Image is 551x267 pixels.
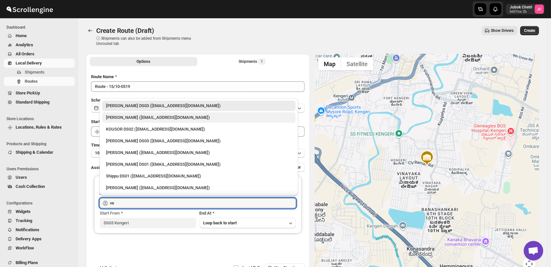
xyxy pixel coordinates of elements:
div: [PERSON_NAME] DS03 ([EMAIL_ADDRESS][DOMAIN_NAME]) [106,103,292,109]
div: End At [200,210,296,217]
p: b607ea-2b [510,10,532,14]
span: Products and Shipping [7,141,75,147]
button: Shipping & Calendar [4,148,75,157]
span: Billing Plans [16,260,38,265]
div: KOUSOR DS02 ([EMAIL_ADDRESS][DOMAIN_NAME]) [106,126,292,133]
text: JC [537,7,542,11]
button: Widgets [4,207,75,216]
li: Afrid Khan DS01 (xiyipoc303@certve.com) [99,158,298,170]
button: Show Drivers [482,26,518,35]
button: All Route Options [90,57,197,66]
button: Locations, Rules & Rates [4,123,75,132]
span: Store Locations [7,116,75,121]
input: Search assignee [110,198,296,208]
button: Loop back to start [200,218,296,228]
button: [DATE]|[DATE] [91,104,305,113]
span: WorkFlow [16,246,34,250]
div: All Route Options [86,68,310,263]
button: WorkFlow [4,244,75,253]
span: Shipments [25,70,45,75]
span: Configurations [7,201,75,206]
span: Analytics [16,42,33,47]
li: Veera Kesavan (xagos20938@boxmach.com) [99,111,298,123]
div: [PERSON_NAME] ([EMAIL_ADDRESS][DOMAIN_NAME]) [106,149,292,156]
span: Tracking [16,218,32,223]
button: Tracking [4,216,75,225]
button: Create [520,26,539,35]
button: Routes [86,26,95,35]
span: Widgets [16,209,31,214]
li: Shippu DS01 (lahaye5487@certve.com) [99,170,298,181]
span: Show Drivers [491,28,514,33]
img: ScrollEngine [5,1,54,17]
button: Delivery Apps [4,234,75,244]
span: Dashboard [7,25,75,30]
button: Analytics [4,40,75,49]
span: Loop back to start [203,220,237,225]
div: [PERSON_NAME] DS01 ([EMAIL_ADDRESS][DOMAIN_NAME]) [106,161,292,168]
button: Users [4,173,75,182]
li: Mohim uddin DS03 (veyanal843@bizmud.com) [99,134,298,146]
span: Route Name [91,74,114,79]
span: Jubok Chetri [535,5,544,14]
span: Local Delivery [16,61,42,65]
div: [PERSON_NAME] ([EMAIL_ADDRESS][DOMAIN_NAME]) [106,185,292,191]
span: Assign to [91,165,109,170]
li: Raj Test (sovete3032@merumart.com) [99,181,298,193]
button: Selected Shipments [199,57,306,66]
div: Shipments [239,58,266,65]
div: [PERSON_NAME] DS03 ([EMAIL_ADDRESS][DOMAIN_NAME]) [106,138,292,144]
span: Shipping & Calendar [16,150,53,155]
span: Create Route (Draft) [96,27,154,35]
span: Cash Collection [16,184,45,189]
button: Show satellite imagery [341,57,373,70]
p: ⓘ Shipments can also be added from Shipments menu Unrouted tab [96,36,199,46]
span: Scheduled for [91,98,117,103]
button: Home [4,31,75,40]
li: Satish kumar veera (tehaxi9762@chaublog.com) [99,146,298,158]
input: Eg: Bengaluru Route [91,81,305,92]
li: KOUSOR DS02 (xivebi6567@decodewp.com) [99,123,298,134]
span: All Orders [16,51,34,56]
span: Routes [25,79,38,84]
button: 10 minutes [91,148,305,158]
span: Users Permissions [7,166,75,172]
span: Users [16,175,27,180]
span: Start Location (Warehouse) [91,119,142,124]
span: Start From [100,211,120,216]
button: Show street map [318,57,341,70]
span: Options [137,59,150,64]
span: Home [16,33,27,38]
button: Cash Collection [4,182,75,191]
button: User menu [506,4,544,14]
span: Store PickUp [16,91,40,95]
span: 10 minutes [95,150,114,156]
p: Jubok Chetri [510,5,532,10]
span: 1 [261,59,263,64]
div: Open chat [524,241,543,260]
span: Delivery Apps [16,236,42,241]
span: Notifications [16,227,39,232]
span: Time Per Stop [91,143,117,148]
div: Shippu DS01 ([EMAIL_ADDRESS][DOMAIN_NAME]) [106,173,292,179]
button: Notifications [4,225,75,234]
div: [PERSON_NAME] ([EMAIL_ADDRESS][DOMAIN_NAME]) [106,114,292,121]
button: All Orders [4,49,75,59]
li: Saibur Rahman DS03 (novenik154@ihnpo.com) [99,101,298,111]
span: Locations, Rules & Rates [16,125,62,130]
span: Standard Shipping [16,100,49,105]
button: Shipments [4,68,75,77]
span: Create [524,28,535,33]
button: Routes [4,77,75,86]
